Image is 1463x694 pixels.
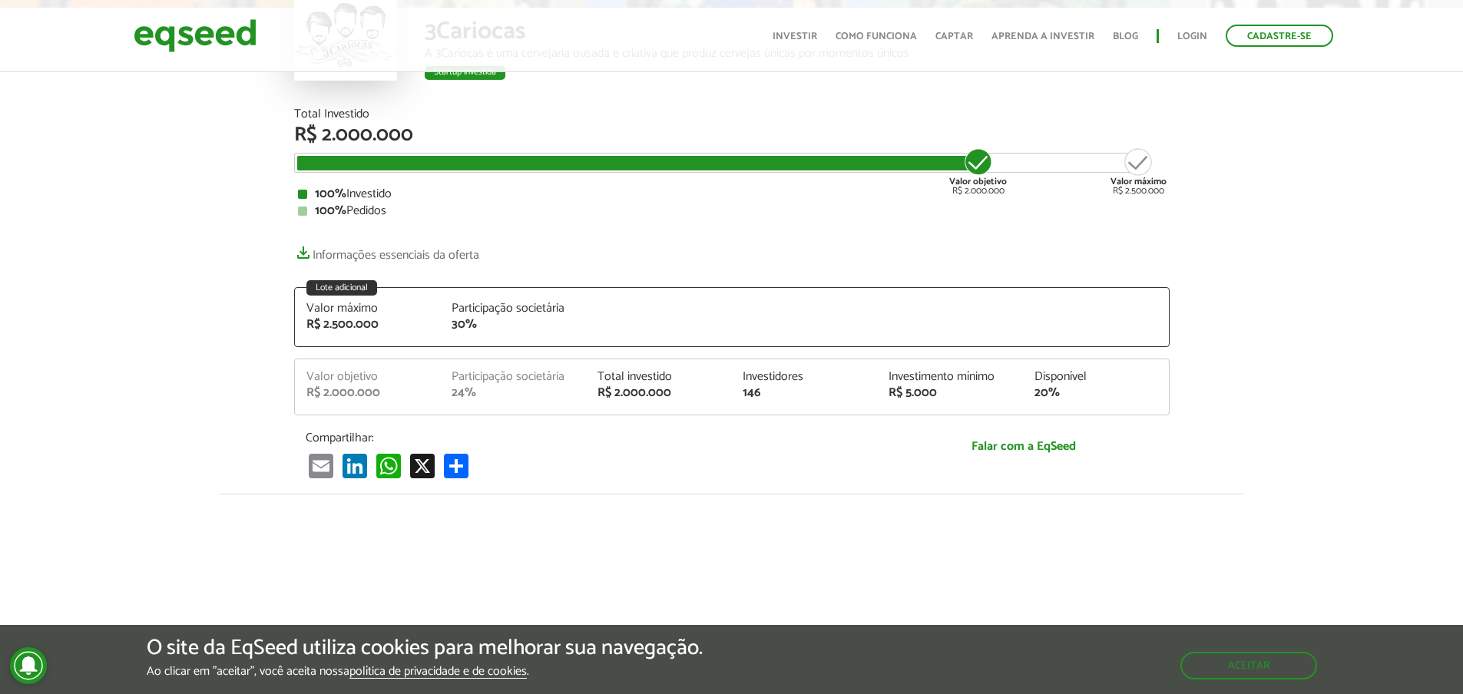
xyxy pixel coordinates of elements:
div: Total Investido [294,108,1170,121]
strong: 100% [315,200,346,221]
p: Ao clicar em "aceitar", você aceita nossa . [147,664,703,679]
div: R$ 2.000.000 [294,125,1170,145]
div: R$ 2.000.000 [597,387,720,399]
div: Investido [298,188,1166,200]
div: Valor objetivo [306,371,429,383]
a: Informações essenciais da oferta [294,240,479,262]
strong: 100% [315,183,346,204]
div: 24% [452,387,574,399]
a: Login [1177,31,1207,41]
a: Como funciona [836,31,917,41]
div: Total investido [597,371,720,383]
a: Partilhar [441,453,472,478]
a: Investir [773,31,817,41]
button: Aceitar [1180,652,1317,679]
a: LinkedIn [339,453,370,478]
p: Compartilhar: [306,431,866,445]
a: política de privacidade e de cookies [349,666,527,679]
div: Disponível [1034,371,1157,383]
a: Email [306,453,336,478]
img: EqSeed [134,15,257,56]
div: Investimento mínimo [889,371,1011,383]
div: R$ 2.500.000 [1110,147,1167,196]
a: Blog [1113,31,1138,41]
div: Lote adicional [306,280,377,296]
div: 30% [452,319,574,331]
div: Participação societária [452,302,574,315]
a: WhatsApp [373,453,404,478]
div: R$ 2.000.000 [306,387,429,399]
a: Captar [935,31,973,41]
div: Pedidos [298,205,1166,217]
a: Falar com a EqSeed [889,431,1158,462]
div: Valor máximo [306,302,429,315]
div: 146 [743,387,866,399]
a: Aprenda a investir [991,31,1094,41]
strong: Valor objetivo [949,174,1007,189]
a: Cadastre-se [1226,25,1333,47]
a: X [407,453,438,478]
div: Startup investida [425,66,505,80]
div: R$ 5.000 [889,387,1011,399]
div: R$ 2.500.000 [306,319,429,331]
strong: Valor máximo [1110,174,1167,189]
div: R$ 2.000.000 [949,147,1007,196]
div: 20% [1034,387,1157,399]
div: Participação societária [452,371,574,383]
div: Investidores [743,371,866,383]
h5: O site da EqSeed utiliza cookies para melhorar sua navegação. [147,636,703,660]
